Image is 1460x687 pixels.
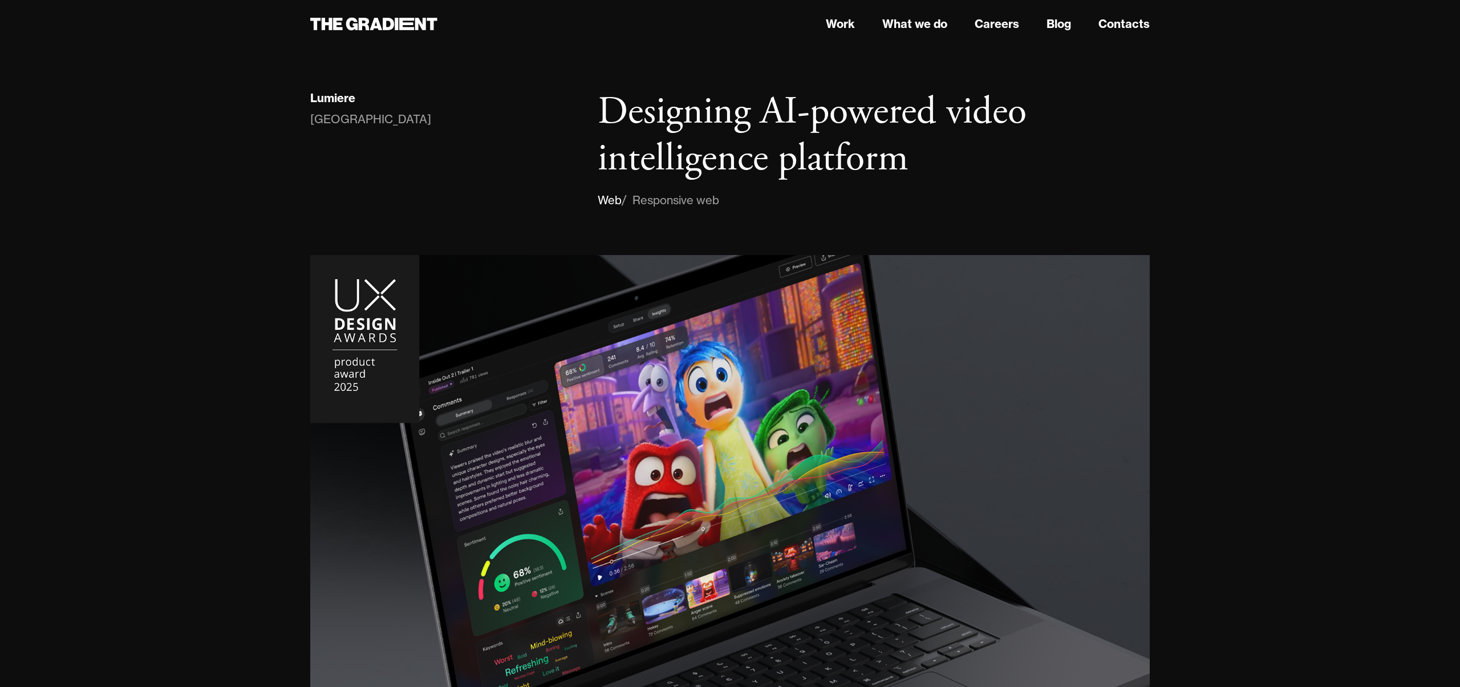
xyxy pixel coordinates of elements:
div: / Responsive web [622,191,719,209]
div: Lumiere [310,91,355,106]
div: [GEOGRAPHIC_DATA] [310,110,431,128]
a: Blog [1047,15,1071,33]
h1: Designing AI-powered video intelligence platform [598,89,1150,182]
a: What we do [882,15,947,33]
a: Contacts [1098,15,1150,33]
a: Careers [975,15,1019,33]
a: Work [826,15,855,33]
div: Web [598,191,622,209]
